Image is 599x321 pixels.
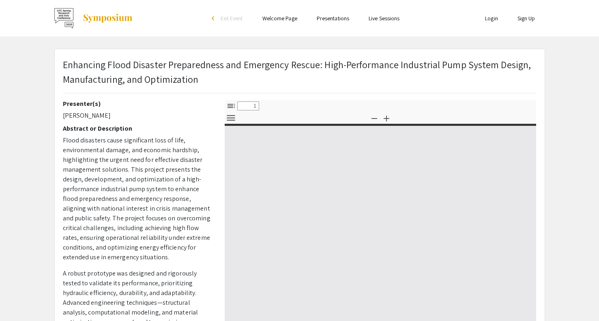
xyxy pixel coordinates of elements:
a: Live Sessions [369,15,399,22]
img: UTC Spring Research and Arts Conference 2025 [54,8,74,28]
button: Toggle Sidebar [224,100,238,112]
input: Page [237,101,259,110]
h2: Presenter(s) [63,100,213,108]
p: Flood disasters cause significant loss of life, environmental damage, and economic hardship, high... [63,136,213,262]
div: arrow_back_ios [212,16,217,21]
p: [PERSON_NAME] [63,111,213,121]
a: Presentations [317,15,349,22]
img: Symposium by ForagerOne [82,13,133,23]
button: Zoom Out [367,112,381,124]
a: Sign Up [517,15,535,22]
span: Exit Event [221,15,243,22]
p: Enhancing Flood Disaster Preparedness and Emergency Rescue: High-Performance Industrial Pump Syst... [63,57,537,86]
button: Zoom In [380,112,393,124]
a: Login [485,15,498,22]
a: UTC Spring Research and Arts Conference 2025 [54,8,133,28]
a: Welcome Page [262,15,297,22]
button: Tools [224,112,238,124]
h2: Abstract or Description [63,125,213,132]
